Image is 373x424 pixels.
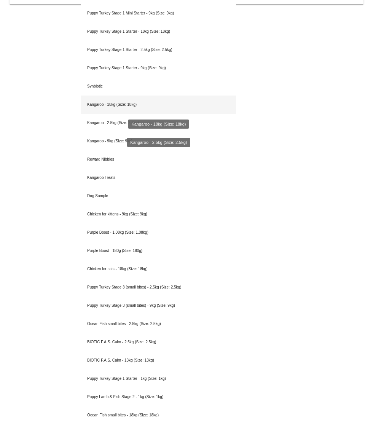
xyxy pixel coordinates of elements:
div: BIOTIC F.A.S. Calm - 13kg (Size: 13kg) [81,351,236,370]
div: BIOTIC F.A.S. Calm - 2.5kg (Size: 2.5kg) [81,333,236,351]
div: Puppy Turkey Stage 1 Starter - 1kg (Size: 1kg) [81,370,236,388]
div: Puppy Lamb & Fish Stage 2 - 1kg (Size: 1kg) [81,388,236,406]
div: Kangaroo Treats [81,169,236,187]
div: Puppy Turkey Stage 3 (small bites) - 9kg (Size: 9kg) [81,296,236,315]
div: Chicken for kittens - 9kg (Size: 9kg) [81,205,236,223]
div: Kangaroo - 9kg (Size: 9kg) [81,132,236,150]
div: Reward Nibbles [81,150,236,169]
div: Purple Boost - 180g (Size: 180g) [81,242,236,260]
div: Puppy Turkey Stage 1 Starter - 2.5kg (Size: 2.5kg) [81,41,236,59]
div: Kangaroo - 18kg (Size: 18kg) [81,96,236,114]
div: Kangaroo - 2.5kg (Size: 2.5kg) [81,114,236,132]
div: Puppy Turkey Stage 1 Starter - 18kg (Size: 18kg) [81,22,236,41]
div: Puppy Turkey Stage 3 (small bites) - 2.5kg (Size: 2.5kg) [81,278,236,296]
div: Dog Sample [81,187,236,205]
div: Puppy Turkey Stage 1 Starter - 9kg (Size: 9kg) [81,59,236,77]
div: Synbiotic [81,77,236,96]
div: Chicken for cats - 18kg (Size: 18kg) [81,260,236,278]
div: Ocean Fish small bites - 2.5kg (Size: 2.5kg) [81,315,236,333]
div: Purple Boost - 1.08kg (Size: 1.08kg) [81,223,236,242]
div: Puppy Turkey Stage 1 Mini Starter - 9kg (Size: 9kg) [81,4,236,22]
